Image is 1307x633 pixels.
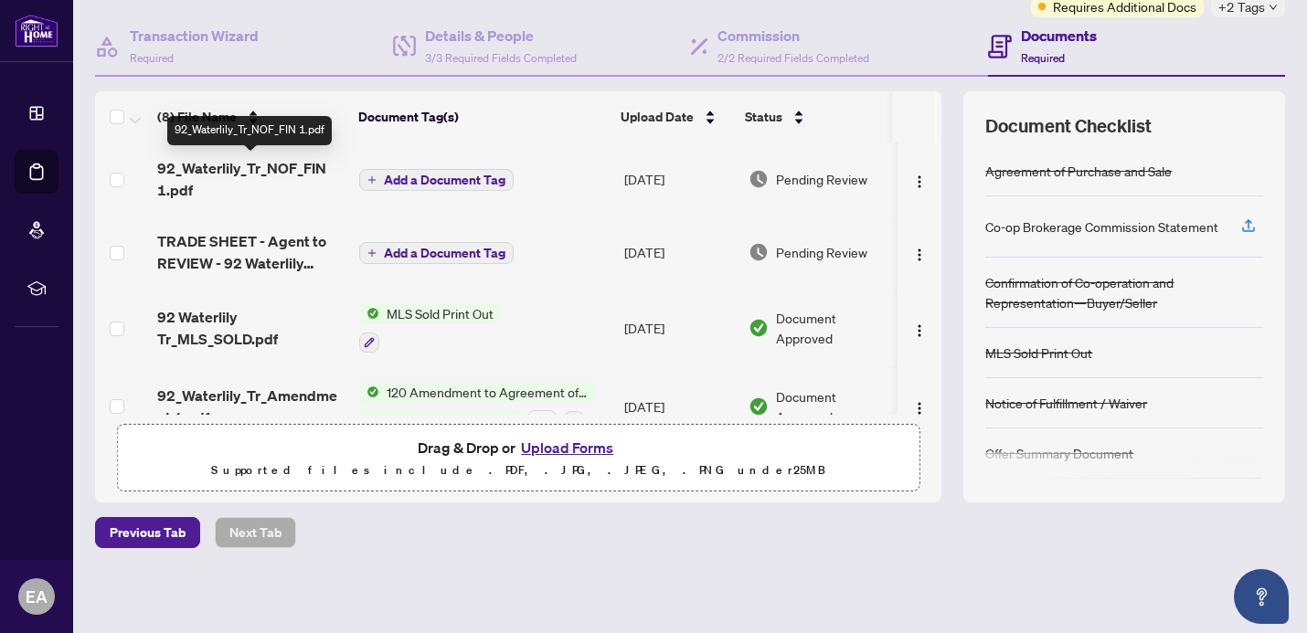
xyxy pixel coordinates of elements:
[617,142,742,216] td: [DATE]
[367,248,377,258] span: plus
[985,161,1172,181] div: Agreement of Purchase and Sale
[384,174,505,186] span: Add a Document Tag
[95,517,200,548] button: Previous Tab
[776,308,890,348] span: Document Approved
[425,25,577,47] h4: Details & People
[130,25,259,47] h4: Transaction Wizard
[776,242,867,262] span: Pending Review
[1269,3,1278,12] span: down
[129,459,908,481] p: Supported files include .PDF, .JPG, .JPEG, .PNG under 25 MB
[621,107,694,127] span: Upload Date
[912,323,927,338] img: Logo
[130,51,174,65] span: Required
[749,242,769,262] img: Document Status
[359,242,514,264] button: Add a Document Tag
[745,107,782,127] span: Status
[1021,51,1065,65] span: Required
[379,410,520,430] span: Deletion of Conditions
[738,91,893,142] th: Status
[359,168,514,192] button: Add a Document Tag
[985,272,1263,312] div: Confirmation of Co-operation and Representation—Buyer/Seller
[367,175,377,185] span: plus
[150,91,351,142] th: (8) File Name
[985,343,1092,363] div: MLS Sold Print Out
[985,216,1218,237] div: Co-op Brokerage Commission Statement
[167,116,332,145] div: 92_Waterlily_Tr_NOF_FIN 1.pdf
[157,385,345,428] span: 92_Waterlily_Tr_Amendment 1.pdf
[617,289,742,367] td: [DATE]
[776,169,867,189] span: Pending Review
[384,247,505,259] span: Add a Document Tag
[717,51,869,65] span: 2/2 Required Fields Completed
[905,237,934,267] button: Logo
[1021,25,1097,47] h4: Documents
[15,14,58,47] img: logo
[418,436,619,459] span: Drag & Drop or
[351,91,613,142] th: Document Tag(s)
[515,436,619,459] button: Upload Forms
[359,241,514,265] button: Add a Document Tag
[425,51,577,65] span: 3/3 Required Fields Completed
[359,303,379,323] img: Status Icon
[359,410,379,430] img: Status Icon
[717,25,869,47] h4: Commission
[905,392,934,421] button: Logo
[379,382,596,402] span: 120 Amendment to Agreement of Purchase and Sale
[359,169,514,191] button: Add a Document Tag
[359,382,379,402] img: Status Icon
[617,367,742,446] td: [DATE]
[985,113,1152,139] span: Document Checklist
[157,230,345,274] span: TRADE SHEET - Agent to REVIEW - 92 Waterlily Tr.pdf
[110,518,186,547] span: Previous Tab
[215,517,296,548] button: Next Tab
[749,396,769,417] img: Document Status
[749,318,769,338] img: Document Status
[1234,569,1289,624] button: Open asap
[26,584,48,609] span: EA
[905,313,934,343] button: Logo
[905,164,934,194] button: Logo
[912,401,927,416] img: Logo
[359,303,501,353] button: Status IconMLS Sold Print Out
[359,382,596,431] button: Status Icon120 Amendment to Agreement of Purchase and SaleStatus IconDeletion of Conditions+1
[379,303,501,323] span: MLS Sold Print Out
[749,169,769,189] img: Document Status
[157,306,345,350] span: 92 Waterlily Tr_MLS_SOLD.pdf
[157,157,345,201] span: 92_Waterlily_Tr_NOF_FIN 1.pdf
[157,107,237,127] span: (8) File Name
[912,174,927,189] img: Logo
[985,443,1133,463] div: Offer Summary Document
[776,386,890,427] span: Document Approved
[613,91,738,142] th: Upload Date
[912,248,927,262] img: Logo
[527,410,557,430] div: + 1
[617,216,742,289] td: [DATE]
[985,393,1147,413] div: Notice of Fulfillment / Waiver
[118,425,919,492] span: Drag & Drop orUpload FormsSupported files include .PDF, .JPG, .JPEG, .PNG under25MB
